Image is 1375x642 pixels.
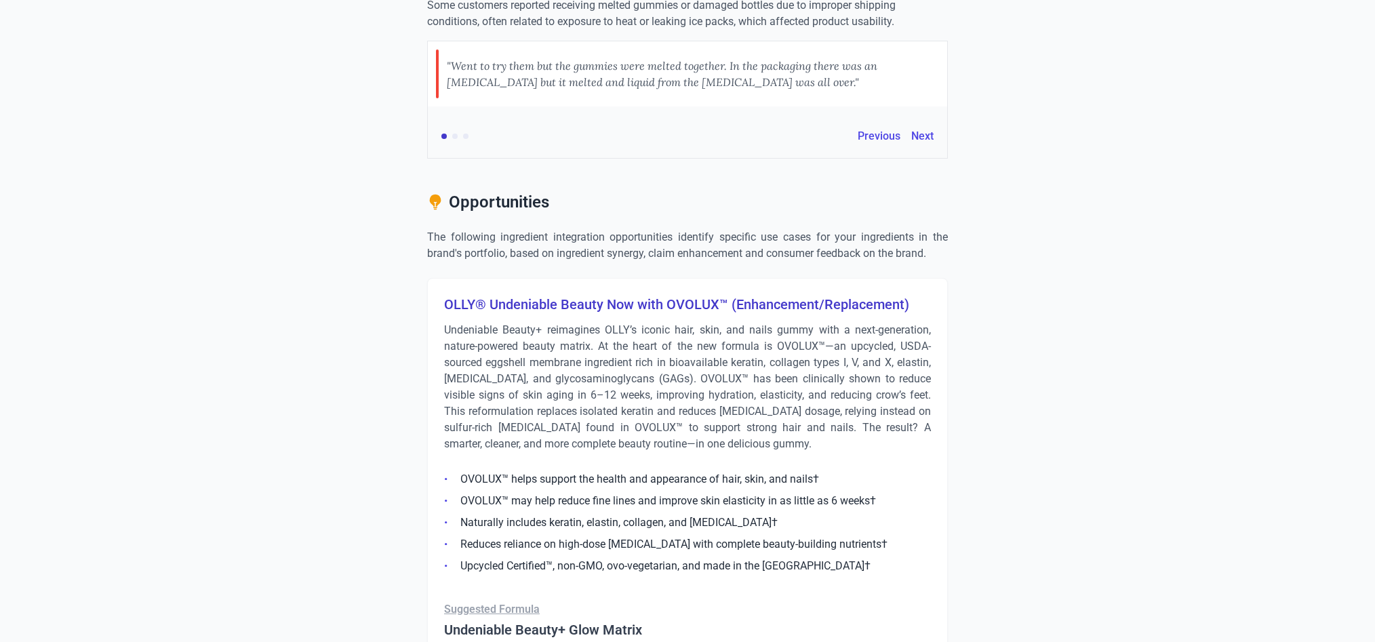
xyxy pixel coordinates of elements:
[444,620,931,639] h4: Undeniable Beauty+ Glow Matrix
[427,191,948,218] h2: Opportunities
[444,536,931,553] li: Reduces reliance on high-dose [MEDICAL_DATA] with complete beauty-building nutrients†
[452,134,458,139] button: Evidence 2
[911,128,934,144] button: Next
[444,558,931,574] li: Upcycled Certified™, non-GMO, ovo-vegetarian, and made in the [GEOGRAPHIC_DATA]†
[444,601,931,618] p: Suggested Formula
[444,295,931,314] h3: OLLY® Undeniable Beauty Now with OVOLUX™ (Enhancement/Replacement)
[427,229,948,262] p: The following ingredient integration opportunities identify specific use cases for your ingredien...
[444,322,931,452] p: Undeniable Beauty+ reimagines OLLY’s iconic hair, skin, and nails gummy with a next-generation, n...
[858,128,900,144] button: Previous
[441,134,447,139] button: Evidence 1
[444,515,931,531] li: Naturally includes keratin, elastin, collagen, and [MEDICAL_DATA]†
[444,471,931,487] li: OVOLUX™ helps support the health and appearance of hair, skin, and nails†
[463,134,469,139] button: Evidence 3
[444,493,931,509] li: OVOLUX™ may help reduce fine lines and improve skin elasticity in as little as 6 weeks†
[447,49,939,98] div: "Went to try them but the gummies were melted together. In the packaging there was an [MEDICAL_DA...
